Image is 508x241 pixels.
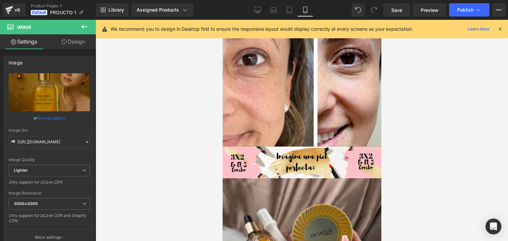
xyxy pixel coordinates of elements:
button: More [492,3,505,17]
p: We recommend you to design in Desktop first to ensure the responsive layout would display correct... [110,25,413,33]
a: New Library [96,3,129,17]
b: 3000x3000 [14,201,38,206]
div: Image Quality [9,157,90,162]
span: Save [391,7,402,14]
p: More settings [35,234,62,240]
div: Image [9,56,22,65]
b: Lighter [14,168,28,173]
input: Link [9,136,90,148]
a: Product Pages [31,3,96,9]
a: Tablet [281,3,297,17]
div: Open Intercom Messenger [486,219,501,234]
div: Only support for UCare CDN [9,180,90,189]
div: Only support for UCare CDN and Shopify CDN [9,213,90,228]
div: Image Src [9,128,90,133]
span: PROUCTO 1 [50,10,76,15]
span: Default [31,10,47,15]
button: Publish [449,3,489,17]
a: v6 [3,3,25,17]
button: Redo [367,3,381,17]
span: Publish [457,7,474,13]
a: Design [49,34,97,49]
a: Learn more [465,25,492,33]
span: Library [108,7,124,13]
a: Mobile [297,3,313,17]
a: Browse gallery [37,112,65,124]
div: v6 [13,6,21,14]
span: Image [17,24,31,30]
a: Preview [413,3,446,17]
div: or [9,115,90,121]
div: Image Resolution [9,191,90,195]
span: Preview [421,7,439,14]
a: Laptop [266,3,281,17]
a: Desktop [250,3,266,17]
div: Assigned Products [137,7,188,13]
button: Undo [352,3,365,17]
